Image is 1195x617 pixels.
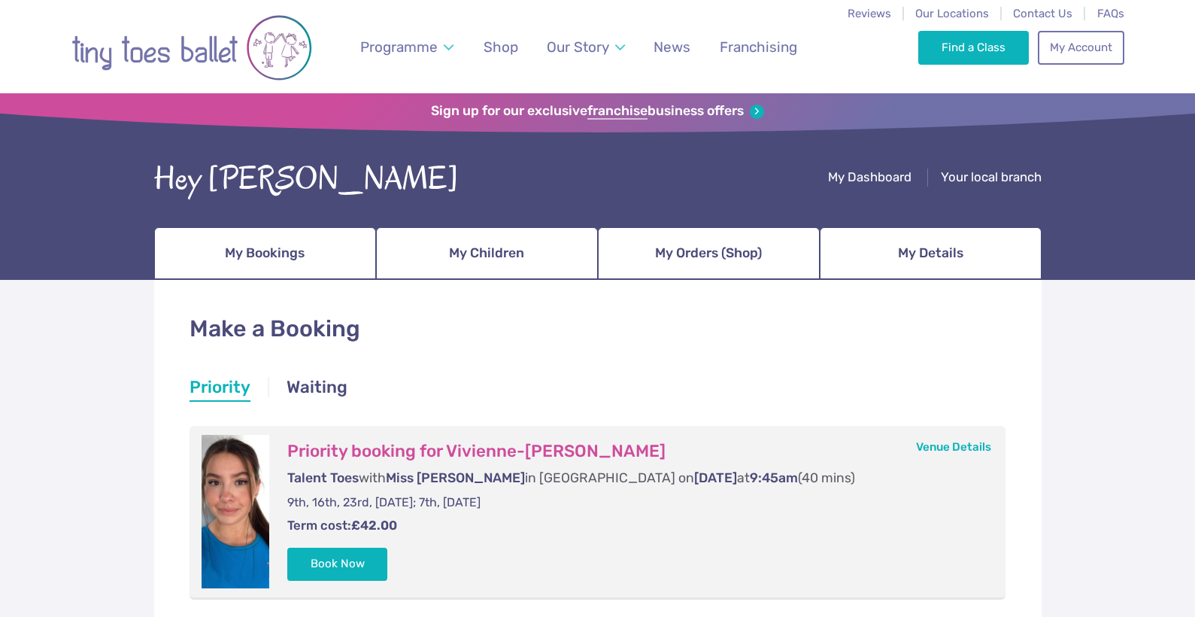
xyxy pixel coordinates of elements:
[431,103,764,120] a: Sign up for our exclusivefranchisebusiness offers
[750,470,798,485] span: 9:45am
[587,103,648,120] strong: franchise
[1013,7,1072,20] a: Contact Us
[539,29,632,65] a: Our Story
[376,227,598,280] a: My Children
[720,38,797,56] span: Franchising
[828,169,911,184] span: My Dashboard
[287,517,976,535] p: Term cost:
[1038,31,1124,64] a: My Account
[915,7,989,20] a: Our Locations
[287,470,359,485] span: Talent Toes
[287,375,347,403] a: Waiting
[386,470,525,485] span: Miss [PERSON_NAME]
[598,227,820,280] a: My Orders (Shop)
[484,38,518,56] span: Shop
[225,240,305,266] span: My Bookings
[360,38,438,56] span: Programme
[154,156,459,202] div: Hey [PERSON_NAME]
[287,441,976,462] h3: Priority booking for Vivienne-[PERSON_NAME]
[190,313,1006,345] h1: Make a Booking
[828,169,911,188] a: My Dashboard
[712,29,804,65] a: Franchising
[1097,7,1124,20] a: FAQs
[916,440,991,454] a: Venue Details
[287,494,976,511] p: 9th, 16th, 23rd, [DATE]; 7th, [DATE]
[287,548,388,581] button: Book Now
[449,240,524,266] span: My Children
[694,470,737,485] span: [DATE]
[71,10,312,86] img: tiny toes ballet
[898,240,963,266] span: My Details
[918,31,1029,64] a: Find a Class
[353,29,460,65] a: Programme
[476,29,525,65] a: Shop
[941,169,1042,188] a: Your local branch
[654,38,690,56] span: News
[820,227,1042,280] a: My Details
[941,169,1042,184] span: Your local branch
[154,227,376,280] a: My Bookings
[287,469,976,488] p: with in [GEOGRAPHIC_DATA] on at (40 mins)
[547,38,609,56] span: Our Story
[351,518,397,533] strong: £42.00
[848,7,891,20] a: Reviews
[647,29,698,65] a: News
[655,240,762,266] span: My Orders (Shop)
